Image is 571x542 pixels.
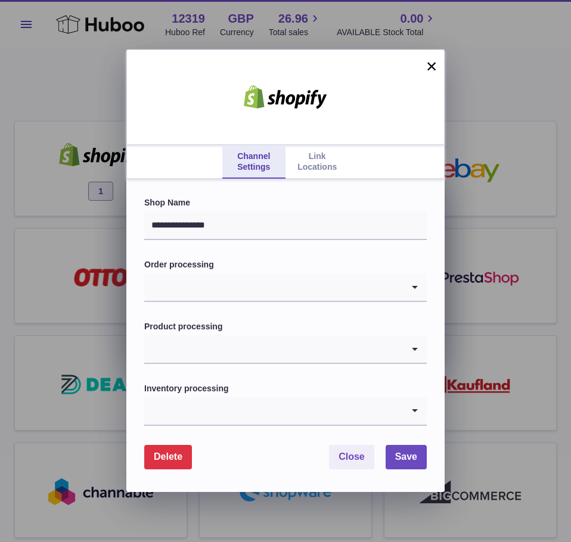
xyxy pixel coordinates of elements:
[144,397,403,425] input: Search for option
[144,321,427,332] label: Product processing
[154,451,182,462] span: Delete
[144,383,427,394] label: Inventory processing
[144,273,403,301] input: Search for option
[144,397,427,426] div: Search for option
[144,335,403,363] input: Search for option
[144,259,427,270] label: Order processing
[329,445,374,469] button: Close
[339,451,365,462] span: Close
[144,197,427,208] label: Shop Name
[235,85,336,109] img: shopify
[386,445,427,469] button: Save
[285,145,349,179] a: Link Locations
[144,445,192,469] button: Delete
[144,335,427,364] div: Search for option
[144,273,427,302] div: Search for option
[222,145,285,179] a: Channel Settings
[424,59,439,73] button: ×
[395,451,417,462] span: Save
